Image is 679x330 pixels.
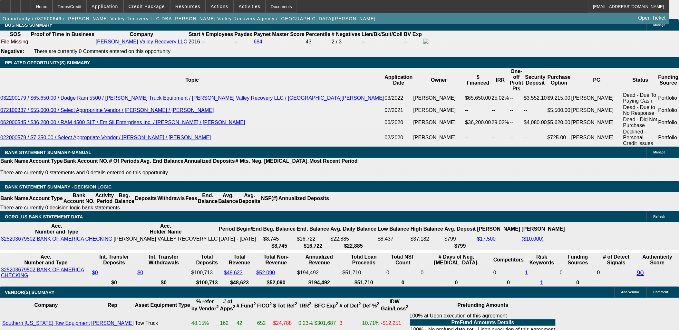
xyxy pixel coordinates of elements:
[654,151,665,154] span: Manage
[444,223,476,235] th: Avg. Deposit
[458,302,509,308] b: Prefunding Amounts
[309,158,358,164] th: Most Recent Period
[330,236,377,242] td: $22,885
[522,236,544,242] a: ($10,000)
[1,267,84,278] a: 325203679502 BANK OF AMERICA CHECKING
[362,32,403,37] b: Lien/Bk/Suit/Coll
[465,92,491,104] td: $65,650.00
[254,302,256,307] sup: 2
[521,223,565,235] th: [PERSON_NAME]
[654,290,668,294] span: Comment
[124,0,170,13] button: Credit Package
[491,68,509,92] th: IRR
[386,254,420,266] th: Sum of the Total NSF Count and Total Overdraft Fee Count from Ocrolus
[0,135,211,140] a: 022000579 / $7,250.00 / Select Appropriate Vendor / [PERSON_NAME] / [PERSON_NAME]
[465,104,491,116] td: --
[296,236,329,242] td: $16,722
[5,184,112,189] span: Bank Statement Summary - Decision Logic
[384,104,413,116] td: 07/2021
[509,104,524,116] td: --
[5,60,90,65] span: RELATED OPPORTUNITY(S) SUMMARY
[224,270,243,275] a: $48,623
[315,303,338,308] b: BFC Exp
[547,68,571,92] th: Purchase Option
[216,305,218,309] sup: 2
[191,267,223,279] td: $100,713
[386,280,420,286] th: 0
[477,236,496,242] a: $17,500
[547,92,571,104] td: $9,215.00
[254,39,263,44] a: 684
[330,223,377,235] th: Avg. Daily Balance
[386,267,420,279] td: 0
[491,92,509,104] td: 25.02%
[218,223,262,235] th: Period Begin/End
[206,0,233,13] button: Actions
[524,129,547,147] td: --
[509,92,524,104] td: --
[571,116,623,129] td: [PERSON_NAME]
[184,158,235,164] th: Annualized Deposits
[540,280,543,285] a: 1
[191,254,223,266] th: Total Deposits
[63,158,109,164] th: Bank Account NO.
[92,254,137,266] th: Int. Transfer Deposits
[654,23,665,27] span: Manage
[256,254,296,266] th: Total Non-Revenue
[636,13,668,23] a: Open Ticket
[658,129,679,147] td: Portfolio
[525,254,559,266] th: Risk Keywords
[384,129,413,147] td: 02/2020
[296,243,329,249] th: $16,722
[491,129,509,147] td: --
[108,302,117,308] b: Rep
[493,254,524,266] th: Competitors
[137,254,190,266] th: Int. Transfer Withdrawals
[218,236,262,242] td: [DATE] - [DATE]
[0,170,358,176] p: There are currently 0 statements and 0 details entered on this opportunity
[547,129,571,147] td: $725.00
[263,223,296,235] th: Beg. Balance
[220,299,235,311] b: # of Apps
[0,95,384,101] a: 032200179 / $65,650.00 / Dodge Ram 5500 / [PERSON_NAME] Truck Equipment / [PERSON_NAME] Valley Re...
[1,254,91,266] th: Acc. Number and Type
[377,236,410,242] td: $8,437
[621,290,639,294] span: Add Vendor
[29,158,63,164] th: Account Type
[92,280,137,286] th: $0
[138,270,143,275] a: $0
[342,280,386,286] th: $51,710
[509,68,524,92] th: One-off Profit Pts
[623,129,658,147] td: Declined - Personal Credit Issues
[493,280,524,286] th: 0
[332,39,360,45] div: 2 / 3
[34,49,170,54] span: There are currently 0 Comments entered on this opportunity
[257,270,275,275] a: $52,090
[491,104,509,116] td: --
[571,68,623,92] th: PG
[413,129,465,147] td: [PERSON_NAME]
[571,92,623,104] td: [PERSON_NAME]
[363,303,379,308] b: Def %
[188,38,200,45] td: 2016
[257,303,272,308] b: FICO
[1,39,30,45] div: File Missing.
[658,104,679,116] td: Portfolio
[340,303,361,308] b: # of Def
[297,280,342,286] th: $194,492
[524,92,547,104] td: $3,552.10
[92,270,98,275] a: $0
[332,32,360,37] b: # Negatives
[191,280,223,286] th: $100,713
[413,92,465,104] td: [PERSON_NAME]
[224,254,256,266] th: Total Revenue
[130,32,153,37] b: Company
[525,270,528,275] a: 1
[451,320,514,325] b: PreFund Amounts Details
[623,116,658,129] td: Dead - Did Not Purchase
[384,92,413,104] td: 03/2022
[404,32,422,37] b: BV Exp
[109,158,140,164] th: # Of Periods
[465,129,491,147] td: --
[211,4,228,9] span: Actions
